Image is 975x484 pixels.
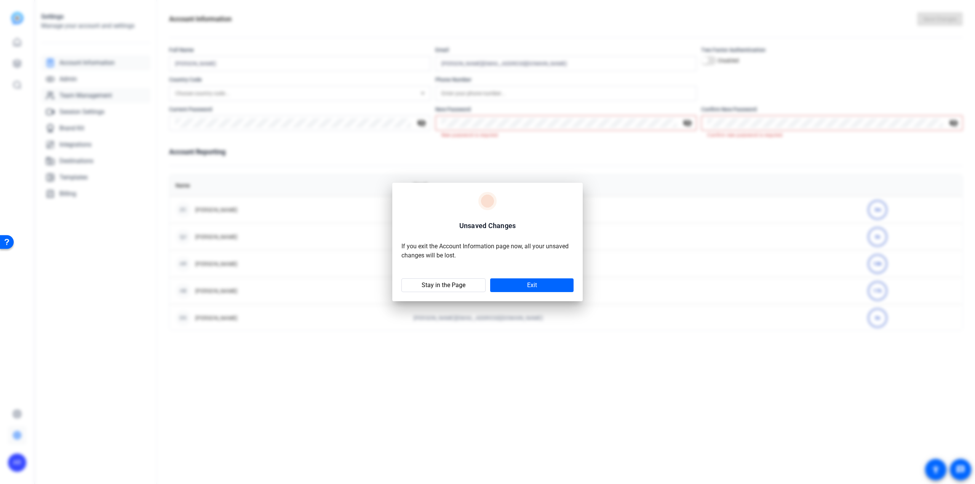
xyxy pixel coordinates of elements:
span: Exit [527,281,537,289]
h2: Unsaved Changes [459,220,516,231]
span: Stay in the Page [422,281,465,289]
button: Stay in the Page [401,278,486,292]
span: If you exit the Account Information page now, all your unsaved changes will be lost. [401,243,569,259]
button: Exit [490,278,574,292]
